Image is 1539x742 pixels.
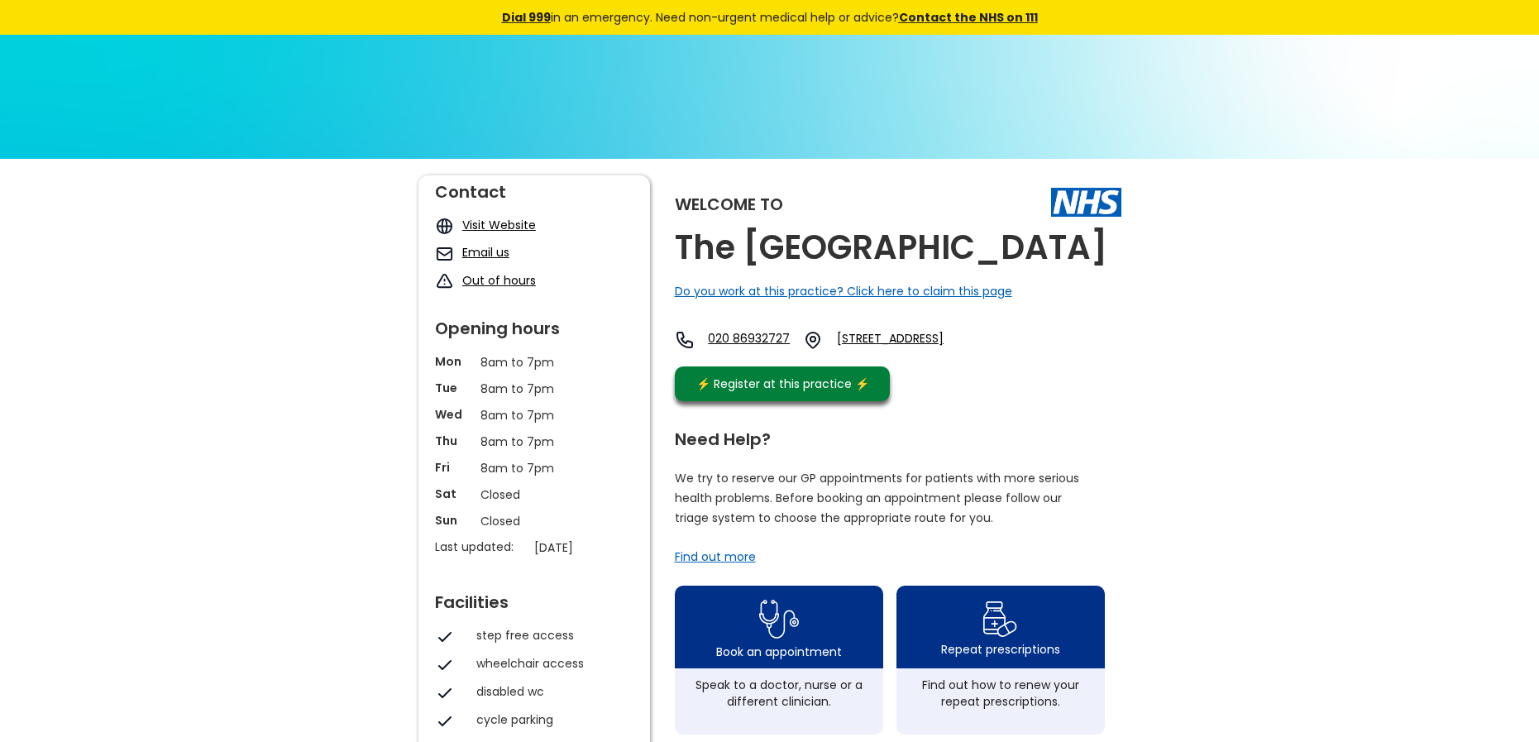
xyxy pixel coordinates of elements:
[435,459,472,476] p: Fri
[435,244,454,263] img: mail icon
[534,539,642,557] p: [DATE]
[803,330,823,350] img: practice location icon
[837,330,1001,350] a: [STREET_ADDRESS]
[435,486,472,502] p: Sat
[759,595,799,644] img: book appointment icon
[435,586,633,610] div: Facilities
[435,312,633,337] div: Opening hours
[435,433,472,449] p: Thu
[1051,188,1121,216] img: The NHS logo
[716,644,842,660] div: Book an appointment
[435,175,633,200] div: Contact
[462,272,536,289] a: Out of hours
[675,468,1080,528] p: We try to reserve our GP appointments for patients with more serious health problems. Before book...
[435,406,472,423] p: Wed
[675,283,1012,299] a: Do you work at this practice? Click here to claim this page
[476,683,625,700] div: disabled wc
[435,380,472,396] p: Tue
[390,8,1150,26] div: in an emergency. Need non-urgent medical help or advice?
[435,539,526,555] p: Last updated:
[982,597,1018,641] img: repeat prescription icon
[462,217,536,233] a: Visit Website
[435,272,454,291] img: exclamation icon
[480,486,588,504] p: Closed
[688,375,878,393] div: ⚡️ Register at this practice ⚡️
[899,9,1038,26] a: Contact the NHS on 111
[480,353,588,371] p: 8am to 7pm
[462,244,509,261] a: Email us
[683,677,875,710] div: Speak to a doctor, nurse or a different clinician.
[480,512,588,530] p: Closed
[675,196,783,213] div: Welcome to
[941,641,1060,658] div: Repeat prescriptions
[435,512,472,529] p: Sun
[675,366,890,401] a: ⚡️ Register at this practice ⚡️
[480,433,588,451] p: 8am to 7pm
[675,423,1105,448] div: Need Help?
[502,9,551,26] a: Dial 999
[675,548,756,565] a: Find out more
[905,677,1097,710] div: Find out how to renew your repeat prescriptions.
[476,627,625,644] div: step free access
[480,459,588,477] p: 8am to 7pm
[476,711,625,728] div: cycle parking
[708,330,790,350] a: 020 86932727
[476,655,625,672] div: wheelchair access
[435,353,472,370] p: Mon
[480,406,588,424] p: 8am to 7pm
[675,330,695,350] img: telephone icon
[675,586,883,735] a: book appointment icon Book an appointmentSpeak to a doctor, nurse or a different clinician.
[435,217,454,236] img: globe icon
[480,380,588,398] p: 8am to 7pm
[896,586,1105,735] a: repeat prescription iconRepeat prescriptionsFind out how to renew your repeat prescriptions.
[675,229,1107,266] h2: The [GEOGRAPHIC_DATA]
